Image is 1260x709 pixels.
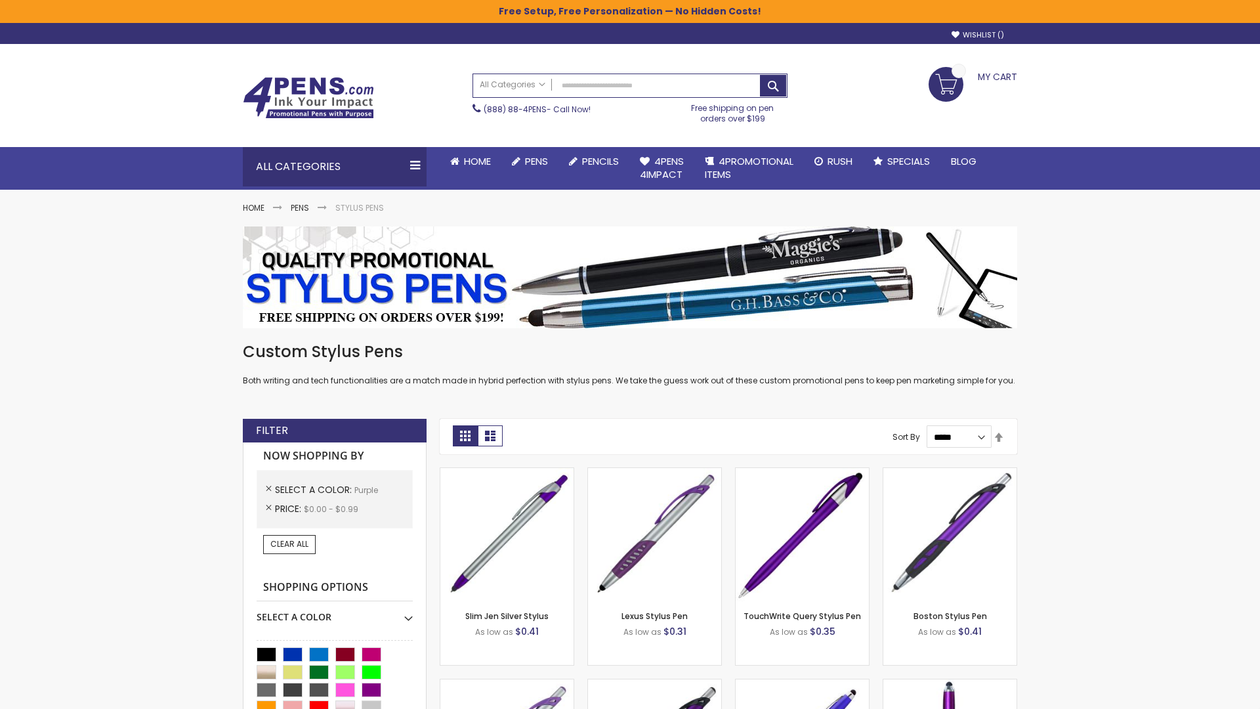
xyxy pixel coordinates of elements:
[440,468,574,601] img: Slim Jen Silver Stylus-Purple
[582,154,619,168] span: Pencils
[883,468,1017,601] img: Boston Stylus Pen-Purple
[243,147,427,186] div: All Categories
[640,154,684,181] span: 4Pens 4impact
[243,341,1017,362] h1: Custom Stylus Pens
[952,30,1004,40] a: Wishlist
[473,74,552,96] a: All Categories
[257,574,413,602] strong: Shopping Options
[304,504,358,515] span: $0.00 - $0.99
[484,104,547,115] a: (888) 88-4PENS
[475,626,513,637] span: As low as
[883,467,1017,479] a: Boston Stylus Pen-Purple
[663,625,686,638] span: $0.31
[804,147,863,176] a: Rush
[588,467,721,479] a: Lexus Stylus Pen-Purple
[243,226,1017,328] img: Stylus Pens
[243,341,1017,387] div: Both writing and tech functionalities are a match made in hybrid perfection with stylus pens. We ...
[558,147,629,176] a: Pencils
[958,625,982,638] span: $0.41
[828,154,852,168] span: Rush
[588,468,721,601] img: Lexus Stylus Pen-Purple
[940,147,987,176] a: Blog
[335,202,384,213] strong: Stylus Pens
[705,154,793,181] span: 4PROMOTIONAL ITEMS
[887,154,930,168] span: Specials
[484,104,591,115] span: - Call Now!
[515,625,539,638] span: $0.41
[744,611,861,622] a: TouchWrite Query Stylus Pen
[736,679,869,690] a: Sierra Stylus Twist Pen-Purple
[770,626,808,637] span: As low as
[256,423,288,438] strong: Filter
[480,79,545,90] span: All Categories
[621,611,688,622] a: Lexus Stylus Pen
[501,147,558,176] a: Pens
[678,98,788,124] div: Free shipping on pen orders over $199
[440,467,574,479] a: Slim Jen Silver Stylus-Purple
[440,679,574,690] a: Boston Silver Stylus Pen-Purple
[863,147,940,176] a: Specials
[354,484,378,496] span: Purple
[951,154,976,168] span: Blog
[257,442,413,470] strong: Now Shopping by
[913,611,987,622] a: Boston Stylus Pen
[694,147,804,190] a: 4PROMOTIONALITEMS
[257,601,413,624] div: Select A Color
[275,483,354,496] span: Select A Color
[291,202,309,213] a: Pens
[525,154,548,168] span: Pens
[883,679,1017,690] a: TouchWrite Command Stylus Pen-Purple
[453,425,478,446] strong: Grid
[736,468,869,601] img: TouchWrite Query Stylus Pen-Purple
[243,202,264,213] a: Home
[440,147,501,176] a: Home
[263,535,316,553] a: Clear All
[918,626,956,637] span: As low as
[275,502,304,515] span: Price
[270,538,308,549] span: Clear All
[465,611,549,622] a: Slim Jen Silver Stylus
[243,77,374,119] img: 4Pens Custom Pens and Promotional Products
[892,431,920,442] label: Sort By
[623,626,661,637] span: As low as
[588,679,721,690] a: Lexus Metallic Stylus Pen-Purple
[464,154,491,168] span: Home
[736,467,869,479] a: TouchWrite Query Stylus Pen-Purple
[810,625,835,638] span: $0.35
[629,147,694,190] a: 4Pens4impact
